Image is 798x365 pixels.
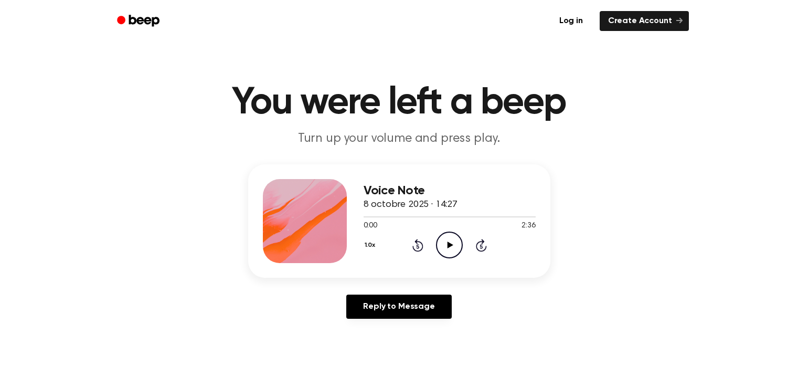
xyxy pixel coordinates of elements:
button: 1.0x [364,236,379,254]
a: Log in [549,9,593,33]
span: 2:36 [522,221,535,232]
p: Turn up your volume and press play. [198,130,601,148]
a: Reply to Message [346,295,451,319]
a: Create Account [600,11,689,31]
a: Beep [110,11,169,32]
span: 8 octobre 2025 · 14:27 [364,200,457,210]
span: 0:00 [364,221,377,232]
h1: You were left a beep [131,84,668,122]
h3: Voice Note [364,184,536,198]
